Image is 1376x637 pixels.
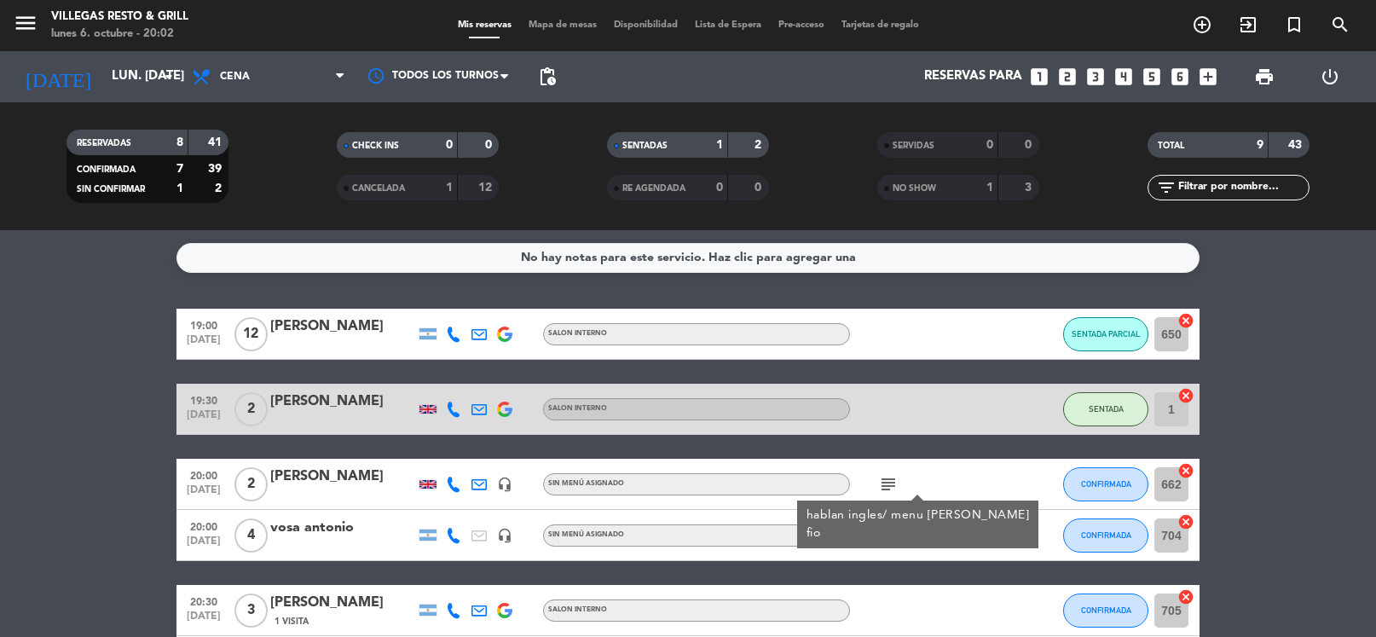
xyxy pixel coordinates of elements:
[176,182,183,194] strong: 1
[924,69,1022,84] span: Reservas para
[1177,462,1194,479] i: cancel
[1089,404,1124,414] span: SENTADA
[770,20,833,30] span: Pre-acceso
[51,26,188,43] div: lunes 6. octubre - 20:02
[1141,66,1163,88] i: looks_5
[1063,518,1148,553] button: CONFIRMADA
[1254,67,1275,87] span: print
[182,315,225,334] span: 19:00
[1197,66,1219,88] i: add_box
[1156,177,1177,198] i: filter_list
[1025,139,1035,151] strong: 0
[622,142,668,150] span: SENTADAS
[1063,594,1148,628] button: CONFIRMADA
[1177,387,1194,404] i: cancel
[176,136,183,148] strong: 8
[182,611,225,630] span: [DATE]
[13,10,38,42] button: menu
[446,182,453,194] strong: 1
[520,20,605,30] span: Mapa de mesas
[182,409,225,429] span: [DATE]
[159,67,179,87] i: arrow_drop_down
[686,20,770,30] span: Lista de Espera
[622,184,685,193] span: RE AGENDADA
[275,615,309,628] span: 1 Visita
[182,484,225,504] span: [DATE]
[1081,605,1131,615] span: CONFIRMADA
[215,182,225,194] strong: 2
[548,330,607,337] span: SALON INTERNO
[478,182,495,194] strong: 12
[497,402,512,417] img: google-logo.png
[270,517,415,539] div: vosa antonio
[548,405,607,412] span: SALON INTERNO
[182,591,225,611] span: 20:30
[497,603,512,618] img: google-logo.png
[1177,513,1194,530] i: cancel
[986,139,993,151] strong: 0
[208,136,225,148] strong: 41
[754,182,765,194] strong: 0
[182,390,225,409] span: 19:30
[13,58,103,96] i: [DATE]
[605,20,686,30] span: Disponibilidad
[1238,14,1258,35] i: exit_to_app
[754,139,765,151] strong: 2
[986,182,993,194] strong: 1
[497,477,512,492] i: headset_mic
[1284,14,1304,35] i: turned_in_not
[1257,139,1263,151] strong: 9
[77,139,131,148] span: RESERVADAS
[234,594,268,628] span: 3
[1063,467,1148,501] button: CONFIRMADA
[1158,142,1184,150] span: TOTAL
[1056,66,1078,88] i: looks_two
[1177,588,1194,605] i: cancel
[497,327,512,342] img: google-logo.png
[485,139,495,151] strong: 0
[1081,479,1131,489] span: CONFIRMADA
[234,317,268,351] span: 12
[521,248,856,268] div: No hay notas para este servicio. Haz clic para agregar una
[270,466,415,488] div: [PERSON_NAME]
[537,67,558,87] span: pending_actions
[716,182,723,194] strong: 0
[1177,312,1194,329] i: cancel
[1081,530,1131,540] span: CONFIRMADA
[234,518,268,553] span: 4
[234,392,268,426] span: 2
[1028,66,1050,88] i: looks_one
[1298,51,1364,102] div: LOG OUT
[208,163,225,175] strong: 39
[77,165,136,174] span: CONFIRMADA
[1084,66,1107,88] i: looks_3
[77,185,145,194] span: SIN CONFIRMAR
[548,606,607,613] span: SALON INTERNO
[833,20,928,30] span: Tarjetas de regalo
[1063,317,1148,351] button: SENTADA PARCIAL
[182,516,225,536] span: 20:00
[1288,139,1305,151] strong: 43
[893,142,934,150] span: SERVIDAS
[548,531,624,538] span: Sin menú asignado
[176,163,183,175] strong: 7
[1063,392,1148,426] button: SENTADA
[893,184,936,193] span: NO SHOW
[807,507,1030,542] div: hablan ingles/ menu [PERSON_NAME] fio
[497,528,512,543] i: headset_mic
[449,20,520,30] span: Mis reservas
[716,139,723,151] strong: 1
[1025,182,1035,194] strong: 3
[1330,14,1350,35] i: search
[270,316,415,338] div: [PERSON_NAME]
[182,465,225,484] span: 20:00
[13,10,38,36] i: menu
[182,334,225,354] span: [DATE]
[51,9,188,26] div: Villegas Resto & Grill
[220,71,250,83] span: Cena
[234,467,268,501] span: 2
[1177,178,1309,197] input: Filtrar por nombre...
[446,139,453,151] strong: 0
[270,592,415,614] div: [PERSON_NAME]
[1169,66,1191,88] i: looks_6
